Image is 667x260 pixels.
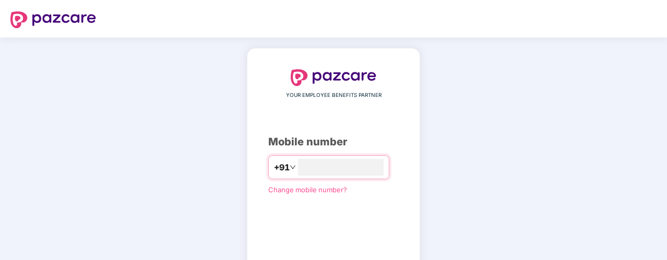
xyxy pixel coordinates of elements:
[290,164,296,170] span: down
[10,11,96,28] img: logo
[291,69,376,86] img: logo
[286,91,382,100] span: YOUR EMPLOYEE BENEFITS PARTNER
[274,161,290,174] span: +91
[268,134,399,150] div: Mobile number
[268,185,347,194] a: Change mobile number?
